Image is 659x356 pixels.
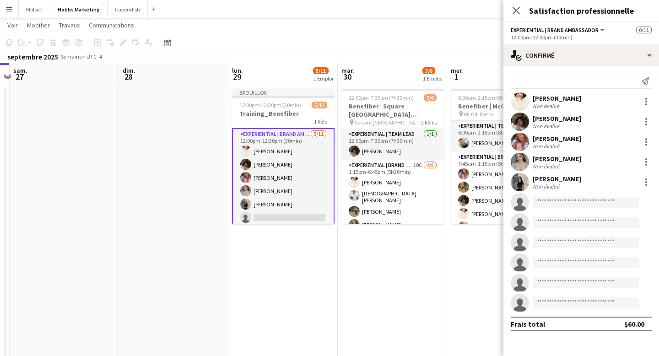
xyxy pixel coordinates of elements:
span: Square [GEOGRAPHIC_DATA][PERSON_NAME] [355,119,421,126]
div: Non évalué [533,123,561,129]
span: Experiential | Brand Ambassador [511,27,599,33]
a: Communications [85,19,138,31]
div: Non évalué [533,143,561,150]
div: [PERSON_NAME] [533,114,581,123]
div: 12:00pm-12:30pm (30min) [511,34,652,41]
h3: Satisfaction professionnelle [503,5,659,16]
div: Confirmé [503,44,659,66]
div: [PERSON_NAME] [533,175,581,183]
div: 1 Emploi [423,75,443,82]
h3: Training_Benefiber [232,109,335,118]
span: 29 [231,71,243,82]
span: 28 [121,71,135,82]
span: 5/11 [312,102,327,108]
button: Cavendish [108,0,148,18]
span: McGill Metro [464,111,493,118]
a: Travaux [55,19,83,31]
span: 0/11 [636,27,652,33]
div: Non évalué [533,163,561,170]
span: Voir [7,21,18,29]
span: 5/6 [422,67,435,74]
span: dim. [123,66,135,75]
button: Molson [19,0,50,18]
a: Voir [4,19,22,31]
div: septembre 2025 [7,52,58,61]
span: lun. [232,66,243,75]
app-card-role: Experiential | Brand Ambassador5/57:45am-1:15pm (5h30min)[PERSON_NAME][PERSON_NAME][PERSON_NAME][... [451,152,553,236]
span: 12:00pm-7:30pm (7h30min) [349,94,414,101]
div: UTC−4 [86,53,102,60]
app-job-card: 12:00pm-7:30pm (7h30min)5/6Benefiber | Square [GEOGRAPHIC_DATA][PERSON_NAME] MTL Square [GEOGRAPH... [341,89,444,224]
span: sam. [13,66,27,75]
span: 2 Rôles [421,119,437,126]
button: Experiential | Brand Ambassador [511,27,606,33]
app-card-role: Experiential | Brand Ambassador10C4/51:15pm-6:45pm (5h30min)[PERSON_NAME][DEMOGRAPHIC_DATA][PERSO... [341,160,444,247]
div: 1 Emploi [313,75,333,82]
span: mer. [451,66,463,75]
span: 5/6 [424,94,437,101]
h3: Benefiber | McGill Metro [451,102,553,110]
button: Hobbs Marketing [50,0,108,18]
span: 1 Rôle [314,118,327,125]
a: Modifier [23,19,54,31]
div: [PERSON_NAME] [533,94,581,102]
span: mar. [341,66,354,75]
span: Modifier [27,21,50,29]
app-job-card: 6:00am-2:15pm (8h15min)6/6Benefiber | McGill Metro McGill Metro2 RôlesExperiential | Team Lead1/1... [451,89,553,224]
span: 5/11 [313,67,329,74]
h3: Benefiber | Square [GEOGRAPHIC_DATA][PERSON_NAME] MTL [341,102,444,119]
div: Non évalué [533,102,561,109]
app-card-role: Experiential | Brand Ambassador5/1112:00pm-12:30pm (30min)[PERSON_NAME][PERSON_NAME][PERSON_NAME]... [232,128,335,294]
span: Travaux [59,21,80,29]
app-card-role: Experiential | Team Lead1/16:00am-2:15pm (8h15min)[PERSON_NAME] [451,121,553,152]
span: 27 [12,71,27,82]
div: Frais total [511,319,546,329]
div: Non évalué [533,183,561,190]
div: Brouillon [232,89,335,96]
span: 12:00pm-12:30pm (30min) [239,102,301,108]
span: Communications [89,21,134,29]
div: [PERSON_NAME] [533,155,581,163]
span: 30 [340,71,354,82]
div: $60.00 [624,319,644,329]
span: 6:00am-2:15pm (8h15min) [458,94,521,101]
span: 1 [449,71,463,82]
span: Semaine 39 [60,53,83,67]
app-card-role: Experiential | Team Lead1/112:00pm-7:30pm (7h30min)[PERSON_NAME] [341,129,444,160]
app-job-card: Brouillon12:00pm-12:30pm (30min)5/11Training_Benefiber1 RôleExperiential | Brand Ambassador5/1112... [232,89,335,224]
div: [PERSON_NAME] [533,135,581,143]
